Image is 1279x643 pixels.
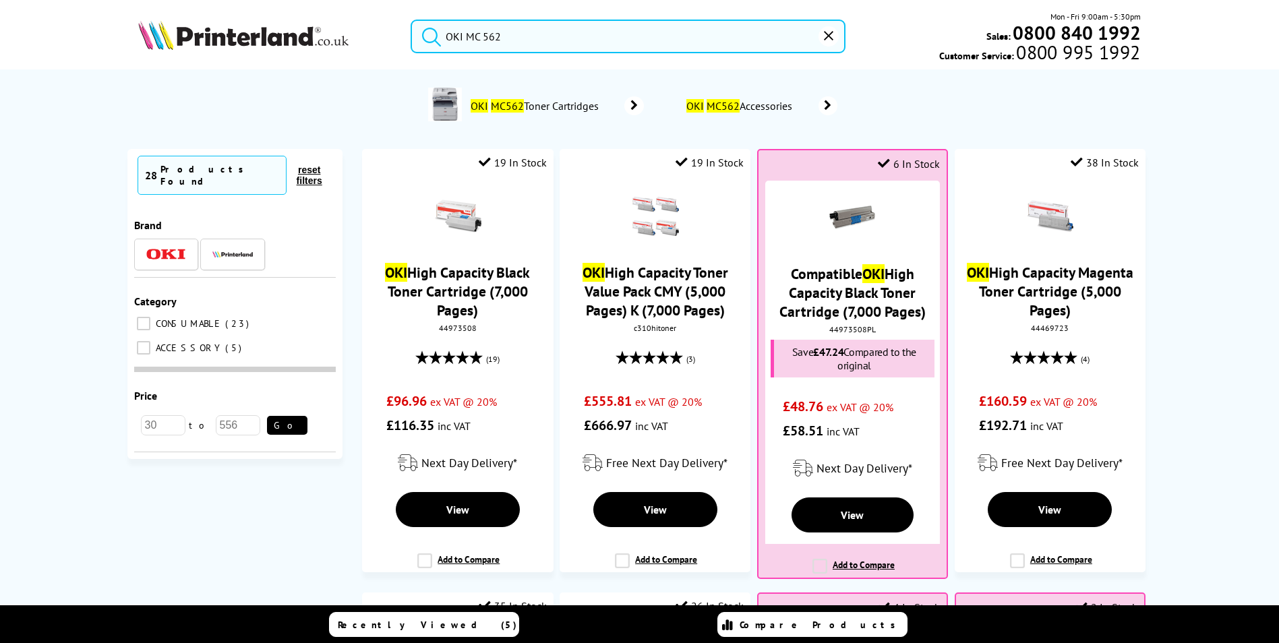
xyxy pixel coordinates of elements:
[446,503,469,516] span: View
[771,340,934,377] div: Save Compared to the original
[1038,503,1061,516] span: View
[593,492,717,527] a: View
[417,553,500,579] label: Add to Compare
[988,492,1112,527] a: View
[338,619,517,631] span: Recently Viewed (5)
[684,96,837,115] a: OKI MC562Accessories
[225,317,252,330] span: 23
[812,559,895,584] label: Add to Compare
[986,30,1011,42] span: Sales:
[369,444,546,482] div: modal_delivery
[134,218,162,232] span: Brand
[1075,601,1137,614] div: 2 In Stock
[979,392,1027,410] span: £160.59
[137,317,150,330] input: CONSUMABLE 23
[635,395,702,408] span: ex VAT @ 20%
[1081,346,1090,372] span: (4)
[862,264,885,283] mark: OKI
[145,169,157,182] span: 28
[635,419,668,433] span: inc VAT
[816,460,912,476] span: Next Day Delivery*
[684,99,798,113] span: Accessories
[141,415,185,435] input: 30
[138,20,394,53] a: Printerland Logo
[615,553,697,579] label: Add to Compare
[1050,10,1141,23] span: Mon - Fri 9:00am - 5:30pm
[841,508,864,522] span: View
[878,601,940,614] div: 4 In Stock
[428,88,462,121] img: OKI-MC562-conspage.jpg
[740,619,903,631] span: Compare Products
[385,263,407,282] mark: OKI
[792,497,914,532] a: View
[765,450,940,487] div: modal_delivery
[469,99,604,113] span: Toner Cartridges
[827,425,860,438] span: inc VAT
[134,389,157,402] span: Price
[411,20,845,53] input: Search product or brand
[967,263,1133,319] a: OKIHigh Capacity Magenta Toner Cartridge (5,000 Pages)
[138,20,349,50] img: Printerland Logo
[967,263,989,282] mark: OKI
[185,419,216,431] span: to
[1026,193,1073,240] img: OKI-44469723-Small.gif
[372,323,543,333] div: 44973508
[287,164,332,187] button: reset filters
[769,324,936,334] div: 44973508PL
[1030,395,1097,408] span: ex VAT @ 20%
[717,612,908,637] a: Compare Products
[878,157,940,171] div: 6 In Stock
[1010,553,1092,579] label: Add to Compare
[632,193,679,240] img: OKI-c310hitoner-Small.gif
[686,99,704,113] mark: OKI
[329,612,519,637] a: Recently Viewed (5)
[386,417,434,434] span: £116.35
[606,455,727,470] span: Free Next Day Delivery*
[212,251,253,257] img: Printerland
[486,346,500,372] span: (19)
[961,444,1139,482] div: modal_delivery
[1071,156,1139,169] div: 38 In Stock
[267,416,307,435] button: Go
[829,194,876,241] img: K15682ZA-small.gif
[152,342,224,354] span: ACCESSORY
[939,46,1140,62] span: Customer Service:
[225,342,245,354] span: 5
[471,99,488,113] mark: OKI
[479,156,547,169] div: 19 In Stock
[644,503,667,516] span: View
[1011,26,1141,39] a: 0800 840 1992
[570,323,740,333] div: c310hitoner
[783,422,823,439] span: £58.51
[583,263,605,282] mark: OKI
[566,444,744,482] div: modal_delivery
[146,249,186,260] img: OKI
[491,99,524,113] mark: MC562
[152,317,224,330] span: CONSUMABLE
[137,341,150,355] input: ACCESSORY 5
[385,263,530,319] a: OKIHigh Capacity Black Toner Cartridge (7,000 Pages)
[827,400,893,414] span: ex VAT @ 20%
[434,193,481,240] img: OKI-44973508-Small.gif
[813,345,843,359] span: £47.24
[707,99,740,113] mark: MC562
[396,492,520,527] a: View
[1013,20,1141,45] b: 0800 840 1992
[779,264,926,321] a: CompatibleOKIHigh Capacity Black Toner Cartridge (7,000 Pages)
[1001,455,1123,470] span: Free Next Day Delivery*
[1030,419,1063,433] span: inc VAT
[479,599,547,613] div: 35 In Stock
[783,398,823,415] span: £48.76
[1014,46,1140,59] span: 0800 995 1992
[438,419,471,433] span: inc VAT
[584,392,632,410] span: £555.81
[386,392,427,410] span: £96.96
[421,455,517,470] span: Next Day Delivery*
[979,417,1027,434] span: £192.71
[676,599,744,613] div: 26 In Stock
[583,263,728,319] a: OKIHigh Capacity Toner Value Pack CMY (5,000 Pages) K (7,000 Pages)
[965,323,1135,333] div: 44469723
[160,163,279,187] div: Products Found
[469,88,644,124] a: OKI MC562Toner Cartridges
[584,417,632,434] span: £666.97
